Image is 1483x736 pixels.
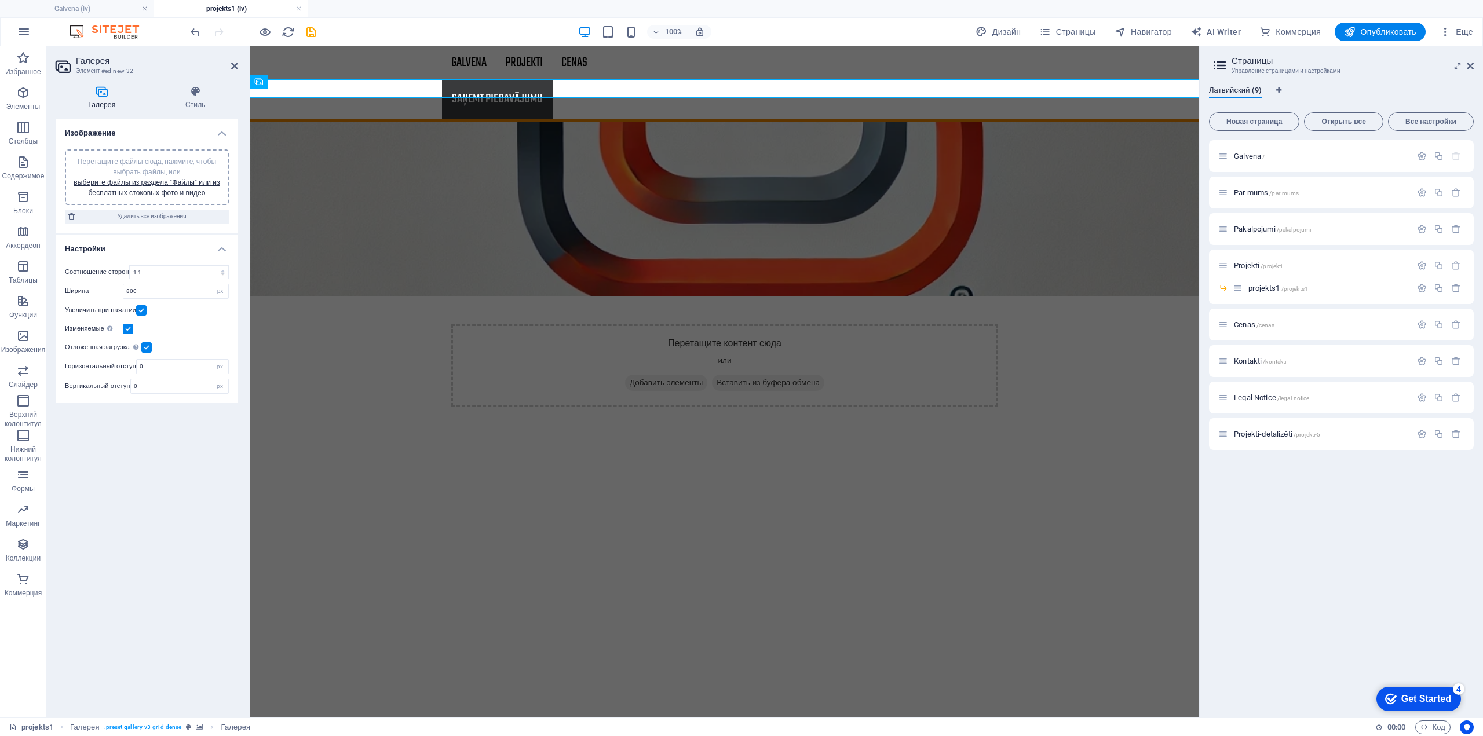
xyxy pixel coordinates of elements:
div: Удалить [1451,224,1461,234]
span: /legal-notice [1277,395,1310,401]
p: Столбцы [9,137,38,146]
div: Cenas/cenas [1230,321,1411,328]
div: Языковые вкладки [1209,86,1474,108]
label: Увеличить при нажатии [65,303,136,317]
span: Нажмите, чтобы открыть страницу [1234,357,1286,365]
div: Удалить [1451,261,1461,270]
div: Перетащите контент сюда [201,278,748,360]
button: Опубликовать [1335,23,1426,41]
p: Таблицы [9,276,38,285]
p: Функции [9,310,37,320]
span: Перетащите файлы сюда, нажмите, чтобы выбрать файлы, или [74,158,220,197]
p: Слайдер [9,380,38,389]
div: 4 [86,2,97,14]
div: Удалить [1451,393,1461,402]
span: Еще [1440,26,1473,38]
span: /kontakti [1263,358,1286,365]
button: Еще [1435,23,1478,41]
p: Коммерция [5,588,42,598]
label: Соотношение сторон [65,265,129,279]
div: px [212,360,228,374]
div: Копировать [1434,356,1444,366]
p: Коллекции [6,554,41,563]
div: Копировать [1434,261,1444,270]
button: Usercentrics [1460,720,1474,734]
button: Нажмите здесь, чтобы выйти из режима предварительного просмотра и продолжить редактирование [258,25,272,39]
label: Вертикальный отступ [65,383,130,389]
div: Дизайн (Ctrl+Alt+Y) [971,23,1025,41]
h2: Галерея [76,56,238,66]
div: Копировать [1434,393,1444,402]
span: Все настройки [1393,118,1469,125]
i: Сохранить (Ctrl+S) [305,25,318,39]
p: Изображения [1,345,46,354]
img: Editor Logo [67,25,154,39]
div: Удалить [1451,320,1461,329]
div: Настройки [1417,393,1427,402]
span: Нажмите, чтобы открыть страницу [1234,188,1299,197]
div: Настройки [1417,261,1427,270]
label: Отложенная загрузка [65,340,141,354]
button: Дизайн [971,23,1025,41]
div: Настройки [1417,283,1427,293]
i: При изменении размера уровень масштабирования подстраивается автоматически в соответствии с выбра... [695,27,705,37]
label: Ширина [65,288,123,294]
span: /pakalpojumi [1277,226,1312,233]
div: Projekti/projekti [1230,262,1411,269]
p: Содержимое [2,171,45,181]
button: undo [188,25,202,39]
button: Страницы [1035,23,1100,41]
h2: Страницы [1232,56,1474,66]
div: projekts1/projekts1 [1245,284,1411,292]
h3: Управление страницами и настройками [1232,66,1451,76]
p: Блоки [13,206,33,215]
span: Дизайн [976,26,1021,38]
span: Удалить все изображения [78,210,225,224]
span: 00 00 [1387,720,1405,734]
div: Настройки [1417,224,1427,234]
span: Опубликовать [1344,26,1416,38]
h4: Галерея [56,86,153,110]
span: Щелкните, чтобы выбрать. Дважды щелкните, чтобы изменить [70,720,100,734]
button: Новая страница [1209,112,1299,131]
div: Удалить [1451,429,1461,439]
nav: breadcrumb [70,720,250,734]
span: Код [1420,720,1445,734]
div: Копировать [1434,320,1444,329]
p: Формы [12,484,35,493]
label: Изменяемые [65,322,123,336]
p: Аккордеон [6,241,41,250]
button: Коммерция [1255,23,1325,41]
span: Навигатор [1115,26,1172,38]
a: выберите файлы из раздела "Файлы" или из бесплатных стоковых фото и видео [74,178,220,197]
div: Get Started 4 items remaining, 20% complete [9,6,94,30]
div: Копировать [1434,188,1444,197]
div: Pakalpojumi/pakalpojumi [1230,225,1411,233]
span: /projekti [1261,263,1282,269]
i: Отменить: Изменить изображения галереи (Ctrl+Z) [189,25,202,39]
span: Страницы [1039,26,1095,38]
i: Этот элемент включает фон [196,724,203,730]
div: Galvena/ [1230,152,1411,160]
span: Латвийский (9) [1209,83,1262,100]
div: Стартовую страницу нельзя удалить [1451,151,1461,161]
div: Настройки [1417,188,1427,197]
span: /cenas [1256,322,1274,328]
span: projekts1 [1248,284,1308,292]
div: Настройки [1417,151,1427,161]
p: Маркетинг [6,519,40,528]
p: Избранное [5,67,41,76]
button: save [304,25,318,39]
h4: Стиль [153,86,238,110]
div: Par mums/par-mums [1230,189,1411,196]
span: Добавить элементы [375,328,457,345]
a: Щелкните для отмены выбора. Дважды щелкните, чтобы открыть Страницы [9,720,53,734]
div: Копировать [1434,283,1444,293]
div: Get Started [34,13,84,23]
span: / [1262,153,1265,160]
div: Настройки [1417,356,1427,366]
button: Навигатор [1110,23,1177,41]
span: Щелкните, чтобы выбрать. Дважды щелкните, чтобы изменить [221,720,251,734]
button: AI Writer [1186,23,1245,41]
h6: 100% [664,25,683,39]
